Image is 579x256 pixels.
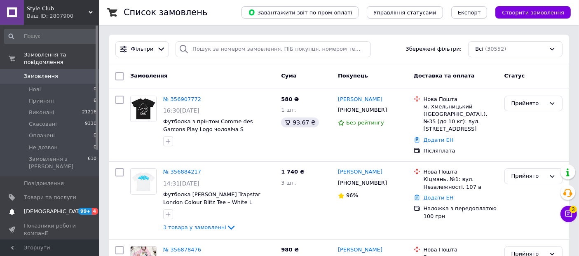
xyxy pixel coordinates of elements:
a: 3 товара у замовленні [163,224,236,230]
div: Наложка з передоплатою 100 грн [424,205,498,220]
input: Пошук за номером замовлення, ПІБ покупця, номером телефону, Email, номером накладної [176,41,370,57]
a: [PERSON_NAME] [338,246,382,254]
div: Післяплата [424,147,498,155]
span: Оплачені [29,132,55,139]
button: Експорт [451,6,488,19]
span: 610 [88,155,96,170]
span: Показники роботи компанії [24,222,76,237]
a: Фото товару [130,96,157,122]
a: [PERSON_NAME] [338,168,382,176]
div: Нова Пошта [424,96,498,103]
a: Футболка з прінтом Comme des Garcons Play Logo чоловіча S [163,118,253,132]
img: Фото товару [131,96,156,122]
span: 980 ₴ [281,247,299,253]
div: [PHONE_NUMBER] [336,105,389,115]
span: Не дозвон [29,144,58,151]
span: Товари та послуги [24,194,76,201]
span: Прийняті [29,97,54,105]
span: 16:30[DATE] [163,107,199,114]
h1: Список замовлень [124,7,207,17]
span: Статус [504,73,525,79]
span: [DEMOGRAPHIC_DATA] [24,208,85,215]
span: 21216 [82,109,96,116]
span: 9330 [85,120,96,128]
span: 3 шт. [281,180,296,186]
span: 580 ₴ [281,96,299,102]
span: Всі [475,45,483,53]
span: 1 740 ₴ [281,169,304,175]
span: Завантажити звіт по пром-оплаті [248,9,352,16]
span: (30552) [485,46,506,52]
span: 99+ [78,208,92,215]
div: Кіцмань, №1: вул. Незалежності, 107 а [424,176,498,190]
span: 0 [94,144,96,151]
div: 93.67 ₴ [281,117,319,127]
span: 0 [94,132,96,139]
div: м. Хмельницький ([GEOGRAPHIC_DATA].), №35 (до 10 кг): вул. [STREET_ADDRESS] [424,103,498,133]
img: Фото товару [131,169,155,194]
span: 6 [94,97,96,105]
a: Футболка [PERSON_NAME] Trapstar London Colour Blitz Tee – White L [163,191,260,205]
span: Управління статусами [373,9,436,16]
span: Виконані [29,109,54,116]
a: № 356907772 [163,96,201,102]
span: Збережені фільтри: [406,45,462,53]
a: Створити замовлення [487,9,571,15]
a: Додати ЕН [424,137,454,143]
button: Чат з покупцем3 [560,206,577,222]
a: № 356878476 [163,247,201,253]
div: Нова Пошта [424,246,498,254]
span: Доставка та оплата [414,73,475,79]
div: Ваш ID: 2807900 [27,12,99,20]
a: [PERSON_NAME] [338,96,382,103]
span: Style Club [27,5,89,12]
span: 0 [94,86,96,93]
input: Пошук [4,29,97,44]
div: Нова Пошта [424,168,498,176]
span: Скасовані [29,120,57,128]
span: Фільтри [131,45,154,53]
span: Створити замовлення [502,9,564,16]
button: Управління статусами [367,6,443,19]
div: Прийнято [511,99,546,108]
span: Покупець [338,73,368,79]
span: Повідомлення [24,180,64,187]
span: Без рейтингу [346,120,384,126]
span: Замовлення [24,73,58,80]
span: Експорт [458,9,481,16]
div: Прийнято [511,172,546,181]
span: Замовлення та повідомлення [24,51,99,66]
button: Завантажити звіт по пром-оплаті [241,6,359,19]
span: 96% [346,192,358,198]
div: [PHONE_NUMBER] [336,178,389,188]
span: 3 [570,206,577,213]
span: 4 [92,208,98,215]
span: 14:31[DATE] [163,180,199,187]
span: Нові [29,86,41,93]
a: Фото товару [130,168,157,195]
button: Створити замовлення [495,6,571,19]
a: Додати ЕН [424,195,454,201]
span: 1 шт. [281,107,296,113]
span: Замовлення з [PERSON_NAME] [29,155,88,170]
a: № 356884217 [163,169,201,175]
span: Замовлення [130,73,167,79]
span: 3 товара у замовленні [163,224,226,230]
span: Cума [281,73,296,79]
